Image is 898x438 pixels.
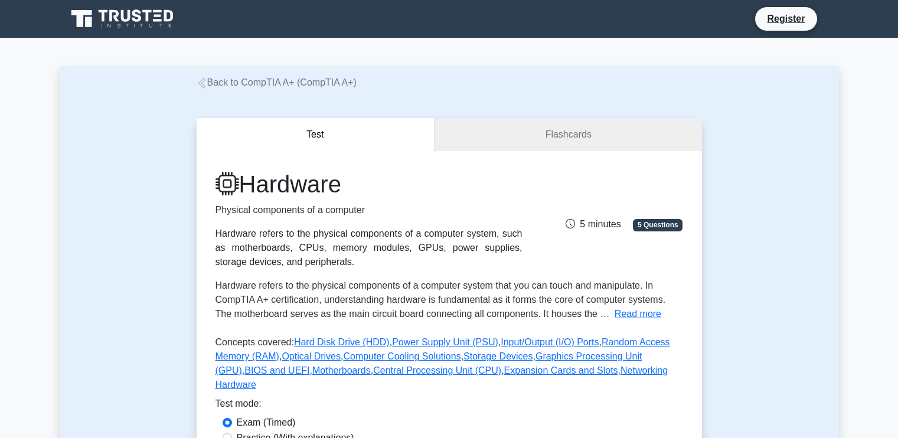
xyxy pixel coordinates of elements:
[463,351,533,361] a: Storage Devices
[215,170,523,198] h1: Hardware
[312,365,371,375] a: Motherboards
[294,337,390,347] a: Hard Disk Drive (HDD)
[633,219,683,231] span: 5 Questions
[215,397,683,416] div: Test mode:
[215,280,666,319] span: Hardware refers to the physical components of a computer system that you can touch and manipulate...
[197,77,357,87] a: Back to CompTIA A+ (CompTIA A+)
[392,337,498,347] a: Power Supply Unit (PSU)
[343,351,461,361] a: Computer Cooling Solutions
[215,335,683,397] p: Concepts covered: , , , , , , , , , , , ,
[373,365,501,375] a: Central Processing Unit (CPU)
[237,416,296,430] label: Exam (Timed)
[435,118,701,152] a: Flashcards
[566,219,621,229] span: 5 minutes
[215,203,523,217] p: Physical components of a computer
[215,227,523,269] div: Hardware refers to the physical components of a computer system, such as motherboards, CPUs, memo...
[501,337,599,347] a: Input/Output (I/O) Ports
[244,365,309,375] a: BIOS and UEFI
[504,365,618,375] a: Expansion Cards and Slots
[282,351,341,361] a: Optical Drives
[615,307,661,321] button: Read more
[760,11,812,26] a: Register
[197,118,435,152] button: Test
